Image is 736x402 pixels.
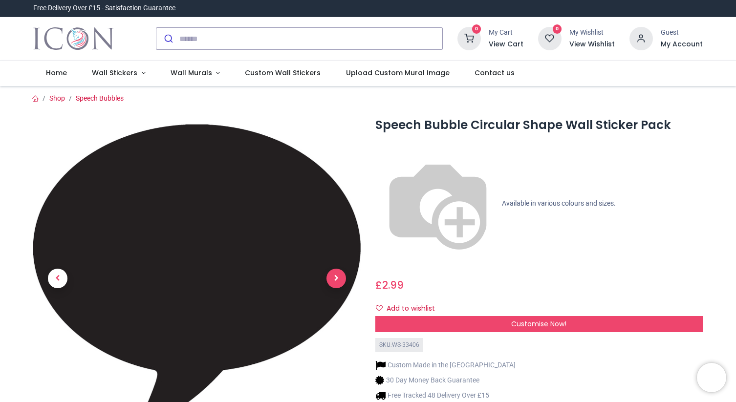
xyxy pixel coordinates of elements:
button: Submit [156,28,179,49]
span: Custom Wall Stickers [245,68,321,78]
img: Icon Wall Stickers [33,25,114,52]
span: Upload Custom Mural Image [346,68,450,78]
span: Available in various colours and sizes. [502,199,616,207]
span: £ [375,278,404,292]
h1: Speech Bubble Circular Shape Wall Sticker Pack [375,117,703,133]
a: View Cart [489,40,523,49]
a: Shop [49,94,65,102]
a: My Account [661,40,703,49]
div: Free Delivery Over £15 - Satisfaction Guarantee [33,3,175,13]
sup: 0 [553,24,562,34]
i: Add to wishlist [376,305,383,312]
a: Wall Stickers [79,61,158,86]
a: Wall Murals [158,61,233,86]
a: Previous [33,164,82,393]
a: Speech Bubbles [76,94,124,102]
a: View Wishlist [569,40,615,49]
span: Contact us [475,68,515,78]
span: Customise Now! [511,319,566,329]
iframe: Brevo live chat [697,363,726,392]
div: My Cart [489,28,523,38]
a: 0 [457,34,481,42]
li: Free Tracked 48 Delivery Over £15 [375,390,516,401]
span: Wall Murals [171,68,212,78]
iframe: Customer reviews powered by Trustpilot [498,3,703,13]
a: Logo of Icon Wall Stickers [33,25,114,52]
span: Wall Stickers [92,68,137,78]
sup: 0 [472,24,481,34]
button: Add to wishlistAdd to wishlist [375,300,443,317]
img: color-wheel.png [375,141,500,266]
a: Next [312,164,361,393]
div: SKU: WS-33406 [375,338,423,352]
a: 0 [538,34,562,42]
span: 2.99 [382,278,404,292]
div: My Wishlist [569,28,615,38]
span: Previous [48,269,67,288]
span: Next [326,269,346,288]
li: Custom Made in the [GEOGRAPHIC_DATA] [375,360,516,370]
span: Home [46,68,67,78]
div: Guest [661,28,703,38]
li: 30 Day Money Back Guarantee [375,375,516,385]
